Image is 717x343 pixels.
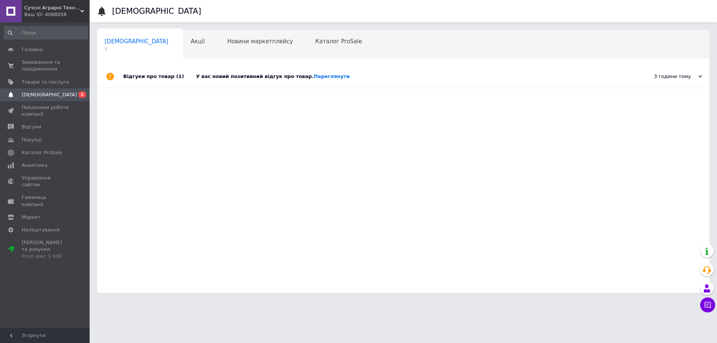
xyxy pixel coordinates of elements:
[315,38,362,45] span: Каталог ProSale
[22,124,41,130] span: Відгуки
[22,253,69,260] div: Prom мікс 1 000
[196,73,627,80] div: У вас новий позитивний відгук про товар.
[22,194,69,208] span: Гаманець компанії
[112,7,201,16] h1: [DEMOGRAPHIC_DATA]
[24,11,90,18] div: Ваш ID: 4088058
[22,104,69,118] span: Показники роботи компанії
[24,4,80,11] span: Сучсні Аграрні Технології
[22,137,42,143] span: Покупці
[314,74,350,79] a: Переглянути
[627,73,702,80] div: 3 години тому
[191,38,205,45] span: Акції
[22,59,69,72] span: Замовлення та повідомлення
[78,91,86,98] span: 1
[22,149,62,156] span: Каталог ProSale
[176,74,184,79] span: (1)
[22,162,47,169] span: Аналітика
[22,175,69,188] span: Управління сайтом
[22,214,41,221] span: Маркет
[700,297,715,312] button: Чат з покупцем
[227,38,293,45] span: Новини маркетплейсу
[22,227,60,233] span: Налаштування
[22,239,69,260] span: [PERSON_NAME] та рахунки
[22,46,43,53] span: Головна
[105,38,168,45] span: [DEMOGRAPHIC_DATA]
[123,65,196,88] div: Відгуки про товар
[105,46,168,52] span: 1
[22,91,77,98] span: [DEMOGRAPHIC_DATA]
[4,26,88,40] input: Пошук
[22,79,69,85] span: Товари та послуги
